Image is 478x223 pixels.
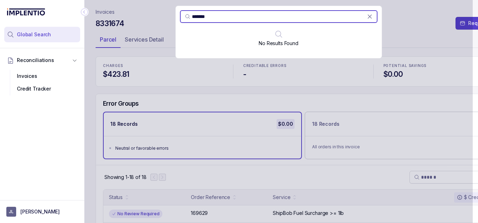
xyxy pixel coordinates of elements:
[17,57,54,64] span: Reconciliations
[259,40,298,47] p: No Results Found
[4,52,80,68] button: Reconciliations
[20,208,60,215] p: [PERSON_NAME]
[17,31,51,38] span: Global Search
[10,82,75,95] div: Credit Tracker
[6,207,16,217] span: User initials
[10,70,75,82] div: Invoices
[6,207,78,217] button: User initials[PERSON_NAME]
[4,68,80,97] div: Reconciliations
[80,8,89,16] div: Collapse Icon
